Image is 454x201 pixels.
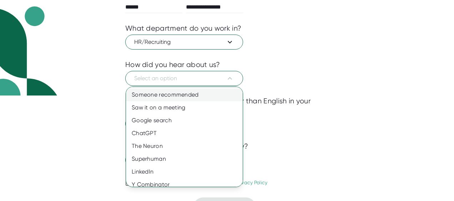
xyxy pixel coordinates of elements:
div: Saw it on a meeting [126,101,248,114]
div: Y Combinator [126,178,248,191]
div: LinkedIn [126,165,248,178]
div: Someone recommended [126,88,248,101]
div: Superhuman [126,153,248,165]
div: The Neuron [126,140,248,153]
div: ChatGPT [126,127,248,140]
div: Google search [126,114,248,127]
